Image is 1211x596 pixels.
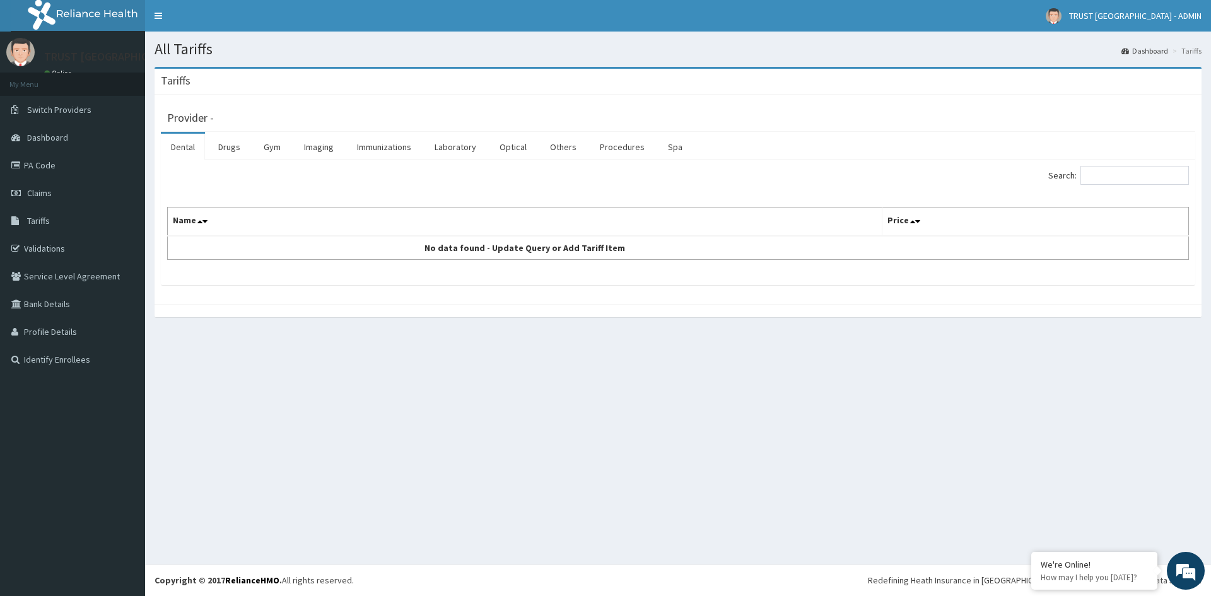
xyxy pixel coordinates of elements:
div: Redefining Heath Insurance in [GEOGRAPHIC_DATA] using Telemedicine and Data Science! [868,574,1202,587]
th: Price [882,207,1189,237]
span: Tariffs [27,215,50,226]
p: How may I help you today? [1041,572,1148,583]
img: User Image [6,38,35,66]
span: TRUST [GEOGRAPHIC_DATA] - ADMIN [1069,10,1202,21]
label: Search: [1048,166,1189,185]
footer: All rights reserved. [145,564,1211,596]
td: No data found - Update Query or Add Tariff Item [168,236,882,260]
a: Dental [161,134,205,160]
span: Claims [27,187,52,199]
h3: Tariffs [161,75,190,86]
a: Imaging [294,134,344,160]
img: User Image [1046,8,1062,24]
div: We're Online! [1041,559,1148,570]
a: Drugs [208,134,250,160]
a: Spa [658,134,693,160]
a: Immunizations [347,134,421,160]
input: Search: [1080,166,1189,185]
a: Dashboard [1121,45,1168,56]
p: TRUST [GEOGRAPHIC_DATA] - ADMIN [44,51,225,62]
a: Others [540,134,587,160]
li: Tariffs [1169,45,1202,56]
a: Optical [489,134,537,160]
strong: Copyright © 2017 . [155,575,282,586]
a: Online [44,69,74,78]
a: RelianceHMO [225,575,279,586]
a: Laboratory [424,134,486,160]
span: Switch Providers [27,104,91,115]
th: Name [168,207,882,237]
span: Dashboard [27,132,68,143]
h1: All Tariffs [155,41,1202,57]
h3: Provider - [167,112,214,124]
a: Procedures [590,134,655,160]
a: Gym [254,134,291,160]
